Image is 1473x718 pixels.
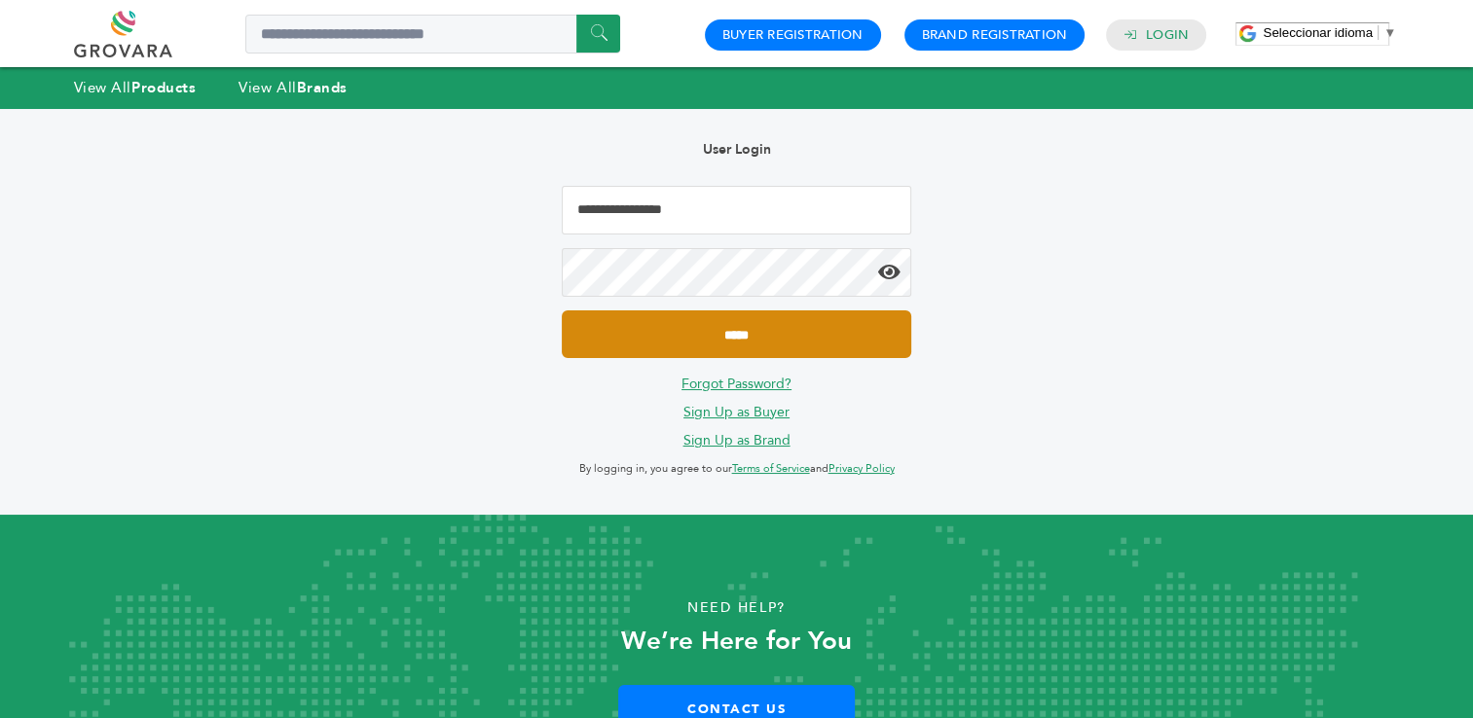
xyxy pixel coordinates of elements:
span: Seleccionar idioma [1263,25,1373,40]
strong: Brands [297,78,348,97]
input: Search a product or brand... [245,15,620,54]
strong: We’re Here for You [621,624,852,659]
a: Login [1146,26,1189,44]
a: Sign Up as Brand [683,431,791,449]
input: Password [562,248,910,297]
p: Need Help? [74,593,1400,623]
a: Terms of Service [732,461,810,476]
b: User Login [703,140,771,159]
a: Buyer Registration [722,26,864,44]
input: Email Address [562,186,910,234]
a: View AllBrands [239,78,348,97]
span: ​ [1378,25,1379,40]
a: Brand Registration [922,26,1068,44]
a: View AllProducts [74,78,197,97]
a: Privacy Policy [829,461,895,476]
strong: Products [131,78,196,97]
p: By logging in, you agree to our and [562,457,910,481]
a: Seleccionar idioma​ [1263,25,1396,40]
a: Forgot Password? [681,375,792,393]
a: Sign Up as Buyer [683,403,790,421]
span: ▼ [1383,25,1396,40]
